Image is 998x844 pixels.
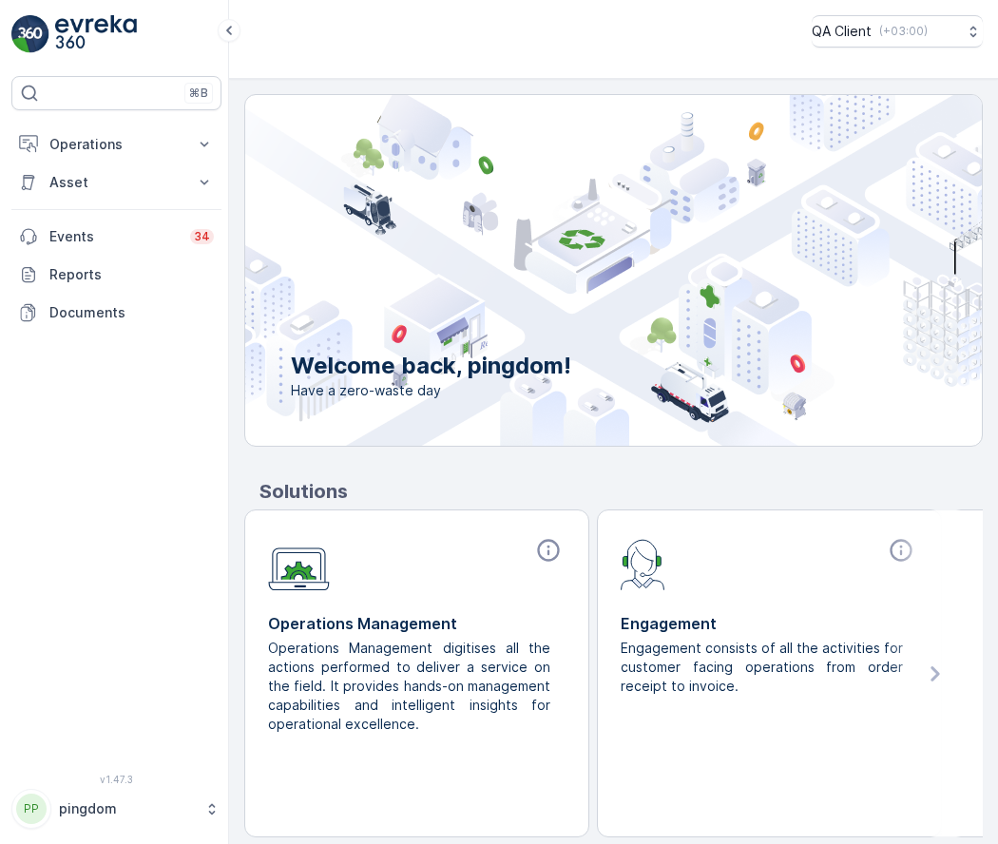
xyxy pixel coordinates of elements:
a: Events34 [11,218,221,256]
p: Operations Management [268,612,566,635]
img: module-icon [621,537,665,590]
span: Have a zero-waste day [291,381,571,400]
p: ( +03:00 ) [879,24,928,39]
a: Reports [11,256,221,294]
p: Documents [49,303,214,322]
button: Asset [11,163,221,201]
button: Operations [11,125,221,163]
p: Events [49,227,179,246]
p: Engagement [621,612,918,635]
p: Asset [49,173,183,192]
button: PPpingdom [11,789,221,829]
p: Operations [49,135,183,154]
p: QA Client [812,22,872,41]
p: Solutions [259,477,983,506]
img: city illustration [160,95,982,446]
p: 34 [194,229,210,244]
a: Documents [11,294,221,332]
img: logo [11,15,49,53]
div: PP [16,794,47,824]
img: module-icon [268,537,330,591]
button: QA Client(+03:00) [812,15,983,48]
p: ⌘B [189,86,208,101]
p: pingdom [59,799,195,818]
p: Welcome back, pingdom! [291,351,571,381]
p: Operations Management digitises all the actions performed to deliver a service on the field. It p... [268,639,550,734]
img: logo_light-DOdMpM7g.png [55,15,137,53]
span: v 1.47.3 [11,774,221,785]
p: Reports [49,265,214,284]
p: Engagement consists of all the activities for customer facing operations from order receipt to in... [621,639,903,696]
